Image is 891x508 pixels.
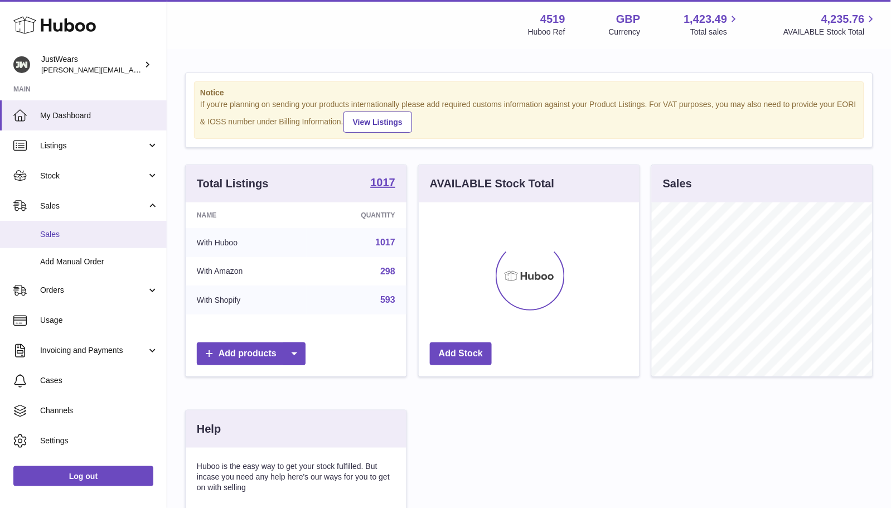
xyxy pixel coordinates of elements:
[609,27,641,37] div: Currency
[40,257,158,267] span: Add Manual Order
[41,54,142,75] div: JustWears
[40,345,147,356] span: Invoicing and Payments
[40,436,158,446] span: Settings
[13,56,30,73] img: josh@just-wears.com
[380,267,395,276] a: 298
[41,65,224,74] span: [PERSON_NAME][EMAIL_ADDRESS][DOMAIN_NAME]
[40,315,158,326] span: Usage
[371,177,396,188] strong: 1017
[690,27,740,37] span: Total sales
[186,257,307,286] td: With Amazon
[40,171,147,181] span: Stock
[430,342,492,365] a: Add Stock
[343,112,412,133] a: View Listings
[197,422,221,437] h3: Help
[186,286,307,315] td: With Shopify
[40,110,158,121] span: My Dashboard
[684,12,740,37] a: 1,423.49 Total sales
[200,88,858,98] strong: Notice
[307,202,406,228] th: Quantity
[40,141,147,151] span: Listings
[40,201,147,211] span: Sales
[616,12,640,27] strong: GBP
[197,461,395,493] p: Huboo is the easy way to get your stock fulfilled. But incase you need any help here's our ways f...
[197,176,269,191] h3: Total Listings
[684,12,728,27] span: 1,423.49
[528,27,565,37] div: Huboo Ref
[371,177,396,190] a: 1017
[663,176,692,191] h3: Sales
[197,342,306,365] a: Add products
[13,466,153,486] a: Log out
[186,228,307,257] td: With Huboo
[821,12,865,27] span: 4,235.76
[783,12,878,37] a: 4,235.76 AVAILABLE Stock Total
[40,405,158,416] span: Channels
[540,12,565,27] strong: 4519
[380,295,395,304] a: 593
[783,27,878,37] span: AVAILABLE Stock Total
[186,202,307,228] th: Name
[40,229,158,240] span: Sales
[40,285,147,296] span: Orders
[200,99,858,133] div: If you're planning on sending your products internationally please add required customs informati...
[430,176,554,191] h3: AVAILABLE Stock Total
[375,238,395,247] a: 1017
[40,375,158,386] span: Cases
